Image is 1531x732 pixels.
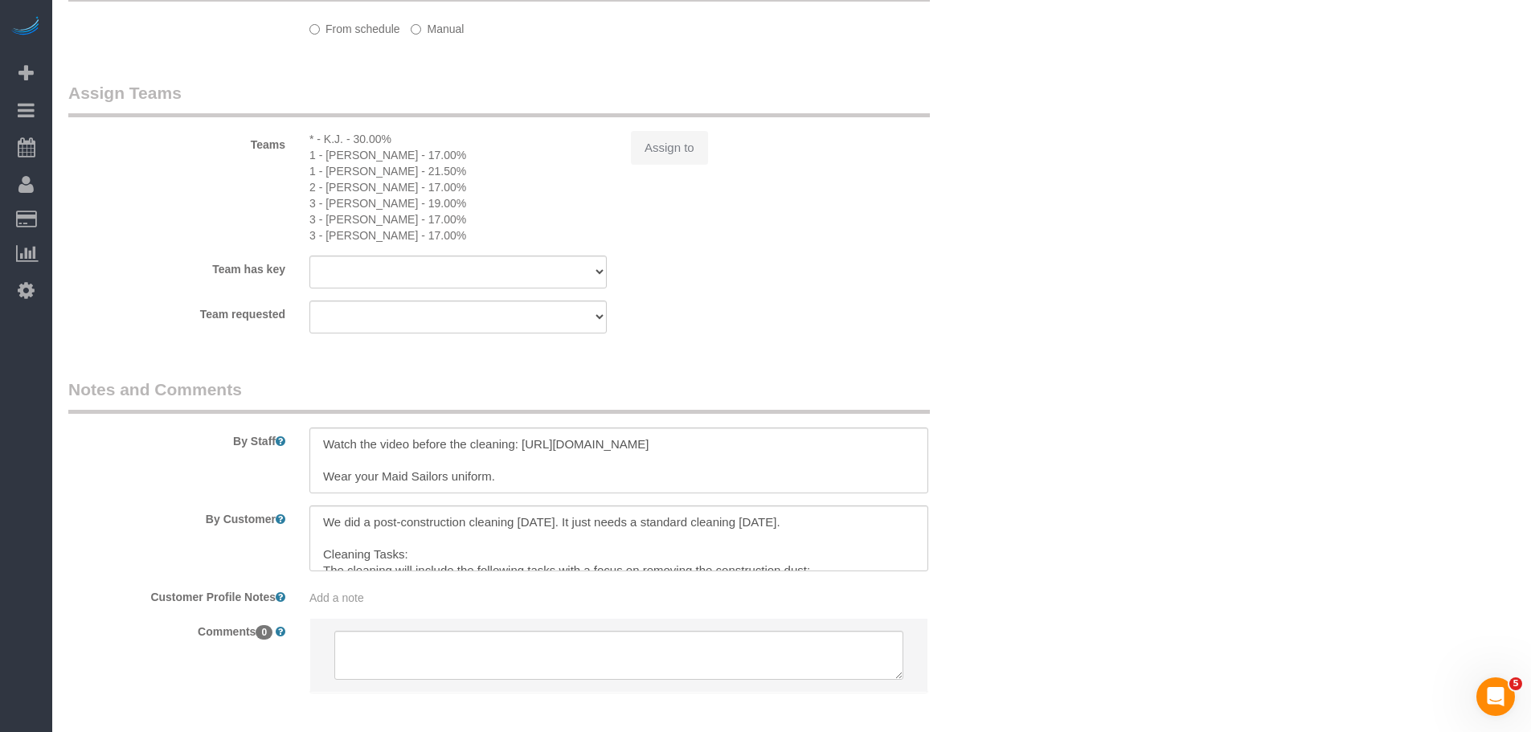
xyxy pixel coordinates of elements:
label: Teams [56,131,297,153]
label: From schedule [309,15,400,37]
div: 3 - [PERSON_NAME] - 17.00% [309,227,607,243]
iframe: Intercom live chat [1476,677,1515,716]
span: Add a note [309,591,364,604]
legend: Assign Teams [68,81,930,117]
div: 3 - [PERSON_NAME] - 19.00% [309,195,607,211]
input: From schedule [309,24,320,35]
div: 1 - [PERSON_NAME] - 17.00% [309,147,607,163]
div: * - K.J. - 30.00% [309,131,607,147]
span: 0 [256,625,272,640]
label: By Customer [56,505,297,527]
span: 5 [1509,677,1522,690]
label: Comments [56,618,297,640]
label: Team has key [56,256,297,277]
label: Team requested [56,301,297,322]
div: 3 - [PERSON_NAME] - 17.00% [309,211,607,227]
input: Manual [411,24,421,35]
img: Automaid Logo [10,16,42,39]
label: Customer Profile Notes [56,583,297,605]
legend: Notes and Comments [68,378,930,414]
div: 1 - [PERSON_NAME] - 21.50% [309,163,607,179]
div: 2 - [PERSON_NAME] - 17.00% [309,179,607,195]
label: Manual [411,15,464,37]
label: By Staff [56,427,297,449]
